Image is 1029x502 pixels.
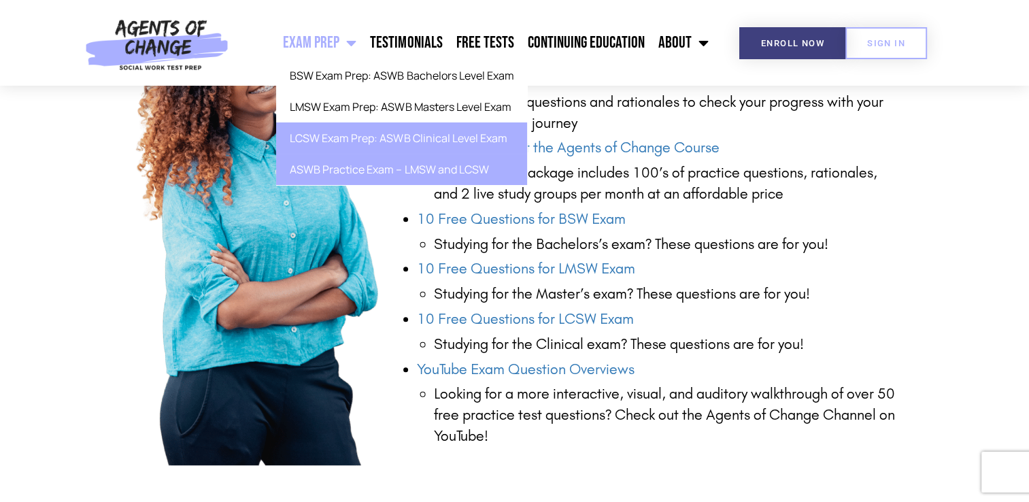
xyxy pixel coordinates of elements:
[417,260,635,278] a: 10 Free Questions for LMSW Exam
[276,154,527,185] a: ASWB Practice Exam – LMSW and LCSW
[235,26,715,60] nav: Menu
[276,91,527,122] a: LMSW Exam Prep: ASWB Masters Level Exam
[276,60,527,91] a: BSW Exam Prep: ASWB Bachelors Level Exam
[276,26,363,60] a: Exam Prep
[761,39,824,48] span: Enroll Now
[867,39,905,48] span: SIGN IN
[276,122,527,154] a: LCSW Exam Prep: ASWB Clinical Level Exam
[845,27,927,59] a: SIGN IN
[417,361,635,378] a: YouTube Exam Question Overviews
[434,163,903,205] li: Our premium package includes 100’s of practice questions, rationales, and 2 live study groups per...
[363,26,449,60] a: Testimonials
[434,334,903,355] li: Studying for the Clinical exam? These questions are for you!
[434,234,903,255] li: Studying for the Bachelors’s exam? These questions are for you!
[739,27,846,59] a: Enroll Now
[434,284,903,305] li: Studying for the Master’s exam? These questions are for you!
[276,60,527,185] ul: Exam Prep
[417,139,720,156] a: Learn More About the Agents of Change Course
[417,210,626,228] a: 10 Free Questions for BSW Exam
[449,26,520,60] a: Free Tests
[434,384,903,446] p: Looking for a more interactive, visual, and auditory walkthrough of over 50 free practice test qu...
[434,92,903,134] li: Try our 10 free questions and rationales to check your progress with your ASWB studying journey
[520,26,651,60] a: Continuing Education
[417,310,634,328] a: 10 Free Questions for LCSW Exam
[651,26,715,60] a: About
